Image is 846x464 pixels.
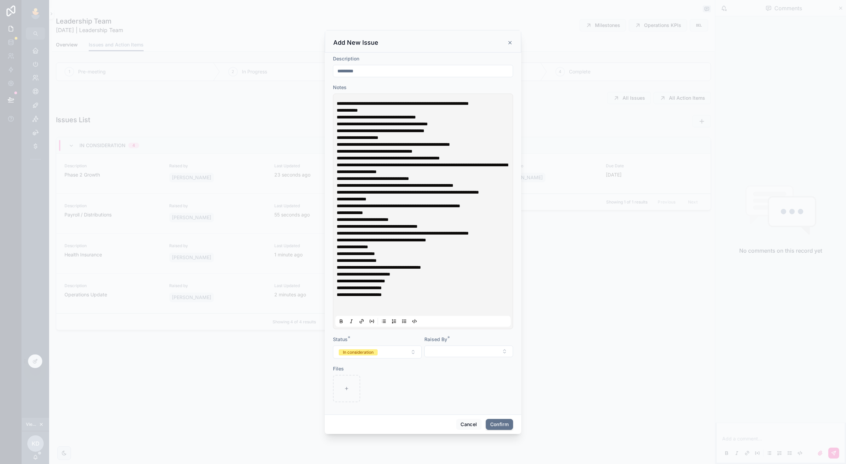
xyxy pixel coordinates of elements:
[424,346,513,357] button: Select Button
[456,419,481,430] button: Cancel
[333,84,347,90] span: Notes
[424,336,447,342] span: Raised By
[333,336,348,342] span: Status
[333,56,359,61] span: Description
[333,39,378,47] h3: Add New Issue
[333,346,422,358] button: Select Button
[333,366,344,371] span: Files
[486,419,513,430] button: Confirm
[343,349,374,355] div: In consideration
